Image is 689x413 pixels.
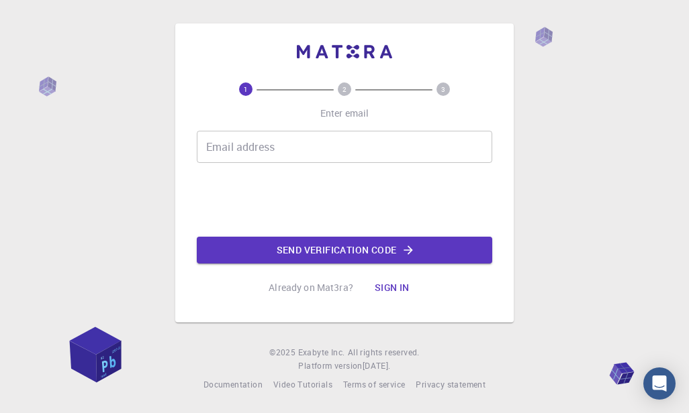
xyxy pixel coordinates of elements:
span: Documentation [203,379,263,390]
span: All rights reserved. [348,346,420,359]
button: Sign in [364,274,420,301]
span: © 2025 [269,346,297,359]
iframe: reCAPTCHA [242,174,447,226]
p: Already on Mat3ra? [269,281,353,294]
a: Terms of service [343,378,405,392]
a: [DATE]. [363,359,391,373]
a: Documentation [203,378,263,392]
span: Privacy statement [416,379,486,390]
span: [DATE] . [363,360,391,371]
span: Terms of service [343,379,405,390]
span: Video Tutorials [273,379,332,390]
p: Enter email [320,107,369,120]
text: 2 [342,84,347,94]
text: 3 [441,84,445,94]
a: Privacy statement [416,378,486,392]
button: Send verification code [197,237,492,263]
div: Open Intercom Messenger [643,367,676,400]
span: Exabyte Inc. [298,347,345,357]
a: Video Tutorials [273,378,332,392]
text: 1 [244,84,248,94]
span: Platform version [298,359,362,373]
a: Exabyte Inc. [298,346,345,359]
